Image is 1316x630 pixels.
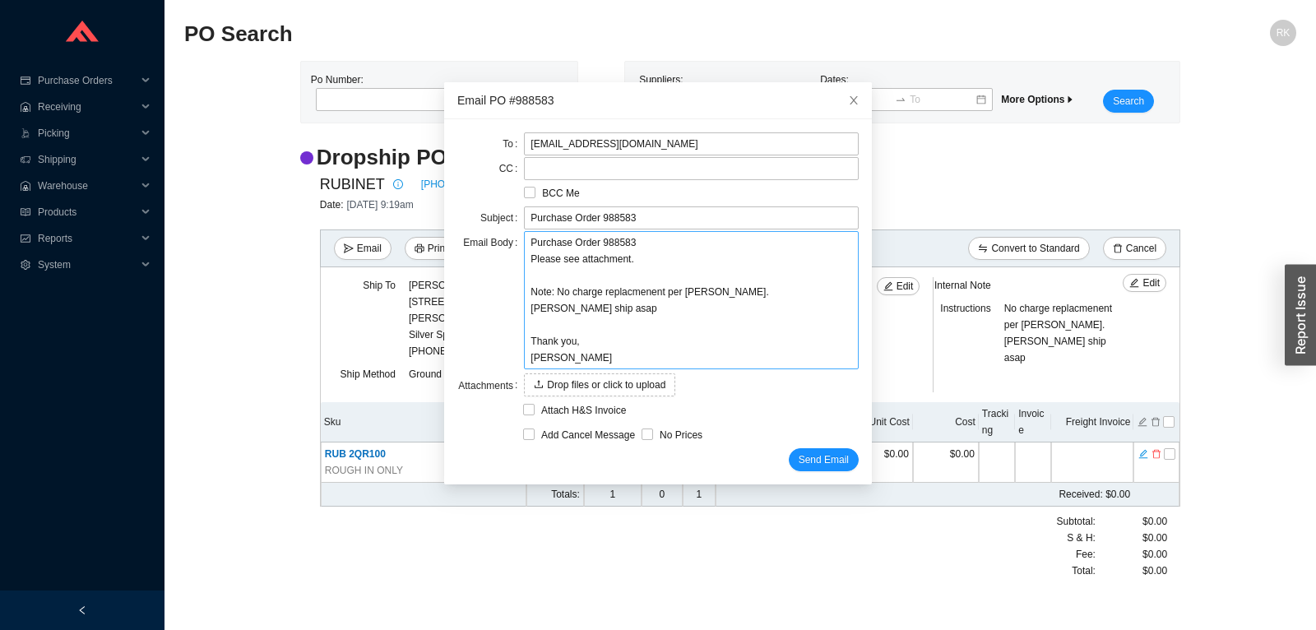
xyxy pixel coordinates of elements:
[683,483,716,507] td: 1
[499,157,525,180] label: CC
[883,281,893,293] span: edit
[1076,546,1096,563] span: Fee :
[1142,275,1160,291] span: Edit
[363,280,396,291] span: Ship To
[1015,402,1051,442] th: Invoice
[635,72,816,113] div: Suppliers:
[347,199,414,211] span: [DATE] 9:19am
[503,132,524,155] label: To
[1096,563,1167,579] div: $0.00
[317,143,531,172] h2: Dropship PO # 988583
[20,207,31,217] span: read
[325,448,386,460] span: RUB 2QR100
[877,277,920,295] button: editEdit
[895,94,906,105] span: swap-right
[311,72,503,113] div: Po Number:
[457,91,859,109] div: Email PO #988583
[1142,546,1167,563] span: $0.00
[1001,94,1074,105] span: More Options
[1138,447,1149,458] button: edit
[20,260,31,270] span: setting
[642,483,683,507] td: 0
[535,185,586,202] span: BCC Me
[910,91,975,108] input: To
[320,199,347,211] span: Date:
[38,173,137,199] span: Warehouse
[1151,447,1162,458] button: delete
[653,427,709,443] span: No Prices
[334,237,392,260] button: sendEmail
[324,413,523,431] div: Sku
[77,605,87,615] span: left
[534,379,544,391] span: upload
[895,94,906,105] span: to
[184,20,1018,49] h2: PO Search
[836,82,872,118] button: Close
[389,179,407,189] span: info-circle
[1096,513,1167,530] div: $0.00
[1126,240,1156,257] span: Cancel
[1065,95,1075,104] span: caret-right
[463,231,524,254] label: Email Body
[978,243,988,255] span: swap
[38,199,137,225] span: Products
[848,95,860,106] span: close
[1057,513,1096,530] span: Subtotal:
[1137,415,1148,426] button: edit
[1151,448,1161,460] span: delete
[1123,274,1166,292] button: editEdit
[409,368,442,380] span: Ground
[325,462,403,479] span: ROUGH IN ONLY
[409,277,540,343] div: [PERSON_NAME] [STREET_ADDRESS][PERSON_NAME] Silver Spring , MD 20910
[480,206,524,229] label: Subject
[1113,243,1123,255] span: delete
[789,448,859,471] button: Send Email
[341,368,396,380] span: Ship Method
[934,280,991,291] span: Internal Note
[535,402,633,419] span: Attach H&S Invoice
[405,237,458,260] button: printerPrint
[421,176,510,192] a: [PHONE_NUMBER]
[1103,237,1166,260] button: deleteCancel
[1138,448,1148,460] span: edit
[20,234,31,243] span: fund
[20,76,31,86] span: credit-card
[584,483,642,507] td: 1
[991,240,1079,257] span: Convert to Standard
[38,67,137,94] span: Purchase Orders
[38,225,137,252] span: Reports
[979,402,1015,442] th: Tracking
[385,173,408,196] button: info-circle
[913,442,979,483] td: $0.00
[940,303,990,314] span: Instructions
[428,240,448,257] span: Print
[535,427,642,443] span: Add Cancel Message
[1096,530,1167,546] div: $0.00
[524,373,675,396] button: uploadDrop files or click to upload
[524,231,859,369] textarea: Purchase Order 988583 Please see attachment. Note: No charge replacmenent per [PERSON_NAME]. [PER...
[1051,402,1133,442] th: Freight Invoice
[968,237,1089,260] button: swapConvert to Standard
[799,452,849,468] span: Send Email
[897,278,914,294] span: Edit
[1072,563,1096,579] span: Total:
[344,243,354,255] span: send
[1067,530,1096,546] span: S & H:
[547,377,665,393] span: Drop files or click to upload
[847,402,913,442] th: Unit Cost
[1129,278,1139,290] span: edit
[357,240,382,257] span: Email
[816,72,997,113] div: Dates:
[38,120,137,146] span: Picking
[798,483,1133,507] td: $0.00
[913,402,979,442] th: Cost
[1103,90,1154,113] button: Search
[38,252,137,278] span: System
[38,94,137,120] span: Receiving
[458,374,524,397] label: Attachments
[1150,415,1161,426] button: delete
[415,243,424,255] span: printer
[1004,300,1127,366] div: No charge replacmenent per [PERSON_NAME]. [PERSON_NAME] ship asap
[551,489,580,500] span: Totals:
[38,146,137,173] span: Shipping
